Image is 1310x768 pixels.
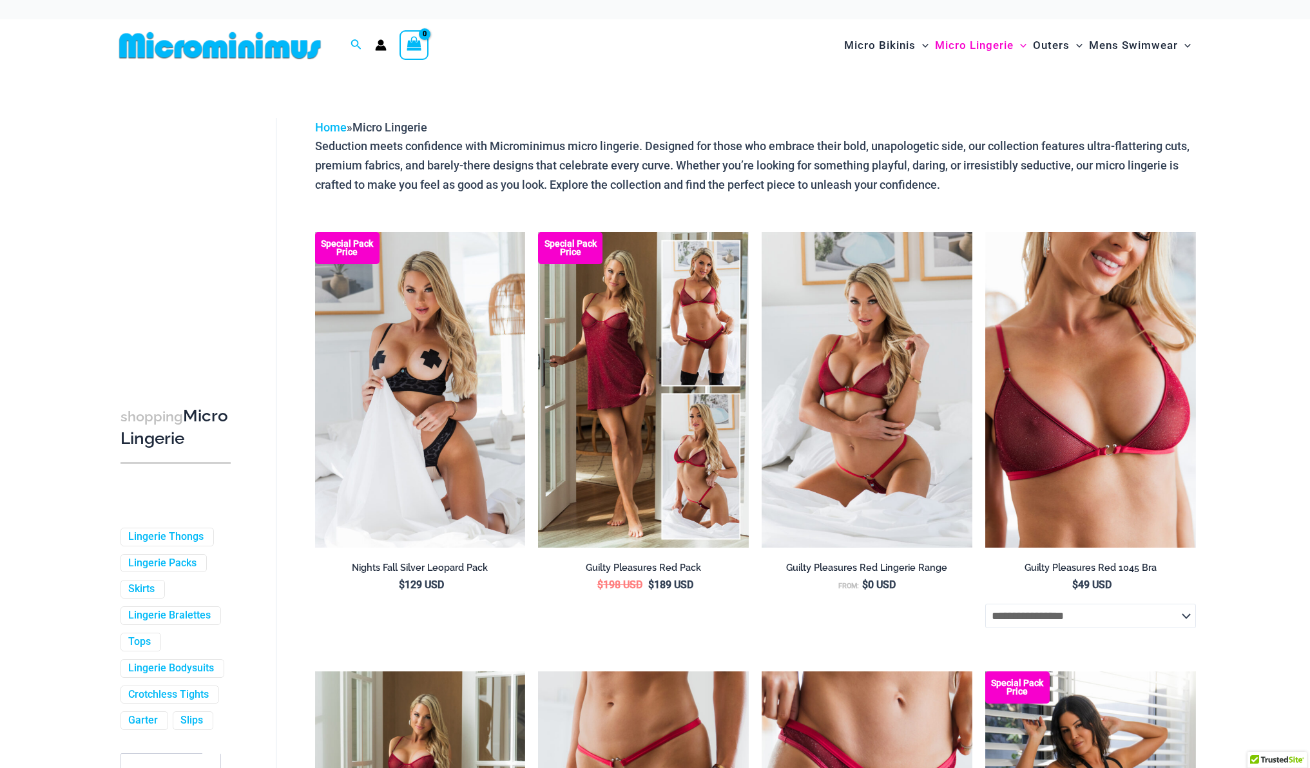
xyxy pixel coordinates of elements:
bdi: 129 USD [399,579,444,591]
span: $ [1072,579,1078,591]
a: Guilty Pleasures Red Collection Pack F Guilty Pleasures Red Collection Pack BGuilty Pleasures Red... [538,232,749,548]
img: Guilty Pleasures Red Collection Pack F [538,232,749,548]
span: Micro Bikinis [844,29,916,62]
span: $ [399,579,405,591]
a: Lingerie Thongs [128,530,204,544]
a: Account icon link [375,39,387,51]
img: Nights Fall Silver Leopard 1036 Bra 6046 Thong 09v2 [315,232,526,548]
a: Lingerie Bodysuits [128,662,214,675]
span: shopping [120,408,183,425]
a: View Shopping Cart, empty [400,30,429,60]
span: » [315,120,427,134]
span: Mens Swimwear [1089,29,1178,62]
h2: Guilty Pleasures Red 1045 Bra [985,562,1196,574]
bdi: 198 USD [597,579,642,591]
span: $ [862,579,868,591]
a: Search icon link [351,37,362,53]
span: Menu Toggle [1070,29,1083,62]
span: Micro Lingerie [935,29,1014,62]
a: Nights Fall Silver Leopard 1036 Bra 6046 Thong 09v2 Nights Fall Silver Leopard 1036 Bra 6046 Thon... [315,232,526,548]
a: Guilty Pleasures Red 1045 Bra 689 Micro 05Guilty Pleasures Red 1045 Bra 689 Micro 06Guilty Pleasu... [762,232,972,548]
h2: Guilty Pleasures Red Lingerie Range [762,562,972,574]
a: Guilty Pleasures Red Pack [538,562,749,579]
b: Special Pack Price [538,240,602,256]
a: Micro LingerieMenu ToggleMenu Toggle [932,26,1030,65]
span: From: [838,582,859,590]
span: Menu Toggle [1178,29,1191,62]
a: Lingerie Packs [128,557,197,570]
a: Micro BikinisMenu ToggleMenu Toggle [841,26,932,65]
iframe: TrustedSite Certified [120,108,236,365]
bdi: 189 USD [648,579,693,591]
a: Lingerie Bralettes [128,609,211,622]
h2: Guilty Pleasures Red Pack [538,562,749,574]
nav: Site Navigation [839,24,1197,67]
p: Seduction meets confidence with Microminimus micro lingerie. Designed for those who embrace their... [315,137,1196,194]
img: Guilty Pleasures Red 1045 Bra 689 Micro 05 [762,232,972,548]
a: Guilty Pleasures Red 1045 Bra [985,562,1196,579]
img: Guilty Pleasures Red 1045 Bra 01 [985,232,1196,548]
b: Special Pack Price [315,240,380,256]
span: Micro Lingerie [352,120,427,134]
h3: Micro Lingerie [120,405,231,450]
b: Special Pack Price [985,679,1050,696]
h2: Nights Fall Silver Leopard Pack [315,562,526,574]
a: Nights Fall Silver Leopard Pack [315,562,526,579]
a: Tops [128,635,151,649]
a: Skirts [128,582,155,596]
a: Slips [180,714,203,727]
span: $ [648,579,654,591]
a: Guilty Pleasures Red Lingerie Range [762,562,972,579]
span: Menu Toggle [916,29,929,62]
bdi: 49 USD [1072,579,1112,591]
span: $ [597,579,603,591]
img: MM SHOP LOGO FLAT [114,31,326,60]
a: Guilty Pleasures Red 1045 Bra 01Guilty Pleasures Red 1045 Bra 02Guilty Pleasures Red 1045 Bra 02 [985,232,1196,548]
bdi: 0 USD [862,579,896,591]
span: Outers [1033,29,1070,62]
span: Menu Toggle [1014,29,1026,62]
a: OutersMenu ToggleMenu Toggle [1030,26,1086,65]
a: Crotchless Tights [128,688,209,702]
a: Garter [128,714,158,727]
a: Home [315,120,347,134]
a: Mens SwimwearMenu ToggleMenu Toggle [1086,26,1194,65]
